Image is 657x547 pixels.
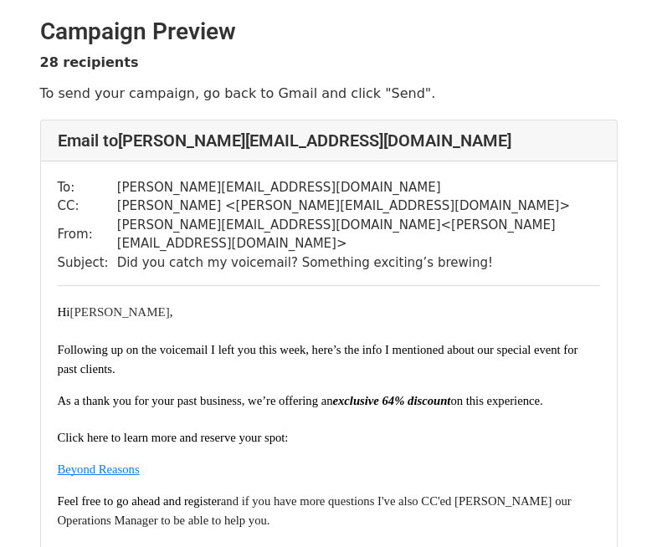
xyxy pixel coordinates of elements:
[58,216,117,253] td: From:
[58,305,70,319] font: Hi
[58,253,117,273] td: Subject:
[450,394,542,407] span: on this experience.
[58,178,117,197] td: To:
[117,197,600,216] td: [PERSON_NAME] < [PERSON_NAME][EMAIL_ADDRESS][DOMAIN_NAME] >
[58,461,140,477] a: Beyond Reasons
[117,253,600,273] td: Did you catch my voicemail? Something exciting’s brewing!
[333,394,451,407] span: exclusive 64% discount
[117,178,600,197] td: [PERSON_NAME][EMAIL_ADDRESS][DOMAIN_NAME]
[58,431,289,444] span: Click here to learn more and reserve your spot:
[58,197,117,216] td: CC:
[40,84,618,102] p: To send your campaign, go back to Gmail and click "Send".
[58,305,173,319] font: [PERSON_NAME]
[58,494,575,527] span: and if you have more questions I've also CC'ed [PERSON_NAME] our Operations Manager to be able to...
[58,463,140,476] span: Beyond Reasons
[58,130,600,151] h4: Email to [PERSON_NAME][EMAIL_ADDRESS][DOMAIN_NAME]
[40,54,139,70] strong: 28 recipients
[58,343,582,376] span: Following up on the voicemail I left you this week, here’s the info I mentioned about our special...
[58,394,333,407] span: As a thank you for your past business, we’re offering an
[170,305,173,319] font: ,
[117,216,600,253] td: [PERSON_NAME][EMAIL_ADDRESS][DOMAIN_NAME] < [PERSON_NAME][EMAIL_ADDRESS][DOMAIN_NAME] >
[58,494,221,508] span: Feel free to go ahead and register
[40,18,618,46] h2: Campaign Preview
